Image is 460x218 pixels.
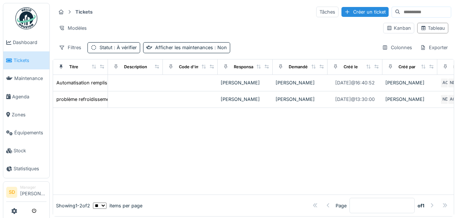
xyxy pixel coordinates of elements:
[420,25,445,32] div: Tableau
[20,185,46,190] div: Manager
[6,187,17,198] li: SD
[14,147,46,154] span: Stock
[14,75,46,82] span: Maintenance
[418,202,425,209] strong: of 1
[124,64,147,70] div: Description
[3,51,49,69] a: Tickets
[56,202,90,209] div: Showing 1 - 2 of 2
[234,64,259,70] div: Responsable
[379,42,415,53] div: Colonnes
[100,44,137,51] div: Statut
[20,185,46,200] li: [PERSON_NAME]
[56,42,85,53] div: Filtres
[12,111,46,118] span: Zones
[56,96,147,103] div: problème refroidissement échangeur pw
[386,25,411,32] div: Kanban
[14,129,46,136] span: Équipements
[112,45,137,50] span: : À vérifier
[344,64,358,70] div: Créé le
[3,160,49,178] a: Statistiques
[341,7,389,17] div: Créer un ticket
[155,44,227,51] div: Afficher les maintenances
[289,64,315,70] div: Demandé par
[417,42,451,53] div: Exporter
[3,124,49,142] a: Équipements
[15,7,37,29] img: Badge_color-CXgf-gQk.svg
[276,96,325,103] div: [PERSON_NAME]
[335,96,375,103] div: [DATE] @ 13:30:00
[3,33,49,51] a: Dashboard
[69,64,78,70] div: Titre
[385,96,434,103] div: [PERSON_NAME]
[3,88,49,106] a: Agenda
[440,78,450,88] div: AC
[6,185,46,202] a: SD Manager[PERSON_NAME]
[399,64,415,70] div: Créé par
[13,39,46,46] span: Dashboard
[93,202,142,209] div: items per page
[3,142,49,160] a: Stock
[213,45,227,50] span: : Non
[448,78,458,88] div: ND
[12,93,46,100] span: Agenda
[14,165,46,172] span: Statistiques
[276,79,325,86] div: [PERSON_NAME]
[221,79,270,86] div: [PERSON_NAME]
[14,57,46,64] span: Tickets
[3,69,49,87] a: Maintenance
[448,94,458,105] div: AC
[385,79,434,86] div: [PERSON_NAME]
[72,8,96,15] strong: Tickets
[3,106,49,124] a: Zones
[56,79,139,86] div: Automatisation remplissage cuve PW
[336,202,347,209] div: Page
[440,94,450,105] div: ND
[316,7,339,17] div: Tâches
[335,79,375,86] div: [DATE] @ 16:40:52
[221,96,270,103] div: [PERSON_NAME]
[179,64,216,70] div: Code d'imputation
[56,23,90,33] div: Modèles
